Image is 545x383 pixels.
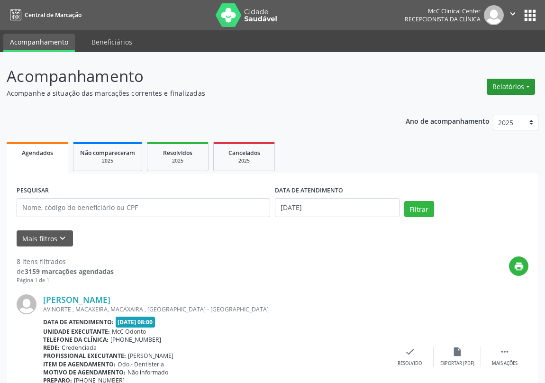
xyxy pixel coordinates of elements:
div: 8 itens filtrados [17,256,114,266]
label: DATA DE ATENDIMENTO [275,183,343,198]
div: 2025 [80,157,135,164]
span: [PERSON_NAME] [128,352,173,360]
p: Ano de acompanhamento [406,115,490,127]
img: img [17,294,36,314]
div: 2025 [154,157,201,164]
i: check [405,347,415,357]
span: Recepcionista da clínica [405,15,481,23]
a: [PERSON_NAME] [43,294,110,305]
div: AV NORTE , MACAXEIRA, MACAXAIRA , [GEOGRAPHIC_DATA] - [GEOGRAPHIC_DATA] [43,305,386,313]
b: Unidade executante: [43,328,110,336]
button:  [504,5,522,25]
div: Mais ações [492,360,518,367]
b: Telefone da clínica: [43,336,109,344]
button: Mais filtroskeyboard_arrow_down [17,230,73,247]
input: Selecione um intervalo [275,198,400,217]
a: Beneficiários [85,34,139,50]
button: Filtrar [404,201,434,217]
div: Exportar (PDF) [440,360,474,367]
b: Data de atendimento: [43,318,114,326]
label: PESQUISAR [17,183,49,198]
img: img [484,5,504,25]
span: Resolvidos [163,149,192,157]
p: Acompanhe a situação das marcações correntes e finalizadas [7,88,379,98]
i: print [514,261,524,272]
span: Central de Marcação [25,11,82,19]
button: Relatórios [487,79,535,95]
p: Acompanhamento [7,64,379,88]
div: 2025 [220,157,268,164]
b: Profissional executante: [43,352,126,360]
b: Item de agendamento: [43,360,116,368]
button: print [509,256,528,276]
a: Acompanhamento [3,34,75,52]
input: Nome, código do beneficiário ou CPF [17,198,270,217]
span: Não compareceram [80,149,135,157]
span: Odo.- Dentisteria [118,360,164,368]
strong: 3159 marcações agendadas [25,267,114,276]
span: Cancelados [228,149,260,157]
i:  [500,347,510,357]
span: Agendados [22,149,53,157]
i: keyboard_arrow_down [57,233,68,244]
span: Não informado [127,368,168,376]
div: McC Clinical Center [405,7,481,15]
span: Credenciada [62,344,97,352]
button: apps [522,7,538,24]
b: Motivo de agendamento: [43,368,126,376]
a: Central de Marcação [7,7,82,23]
i: insert_drive_file [452,347,463,357]
div: Resolvido [398,360,422,367]
div: de [17,266,114,276]
span: McC Odonto [112,328,146,336]
i:  [508,9,518,19]
b: Rede: [43,344,60,352]
span: [PHONE_NUMBER] [110,336,161,344]
div: Página 1 de 1 [17,276,114,284]
span: [DATE] 08:00 [116,317,155,328]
